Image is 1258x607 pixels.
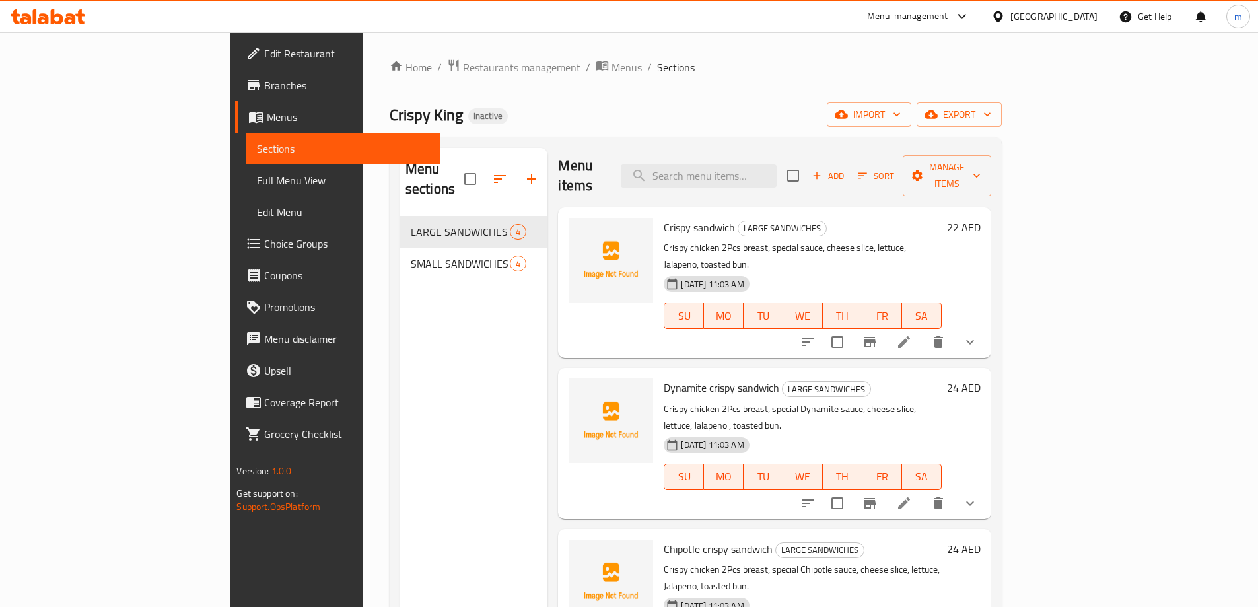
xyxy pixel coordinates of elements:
[779,162,807,190] span: Select section
[264,299,429,315] span: Promotions
[516,163,547,195] button: Add section
[947,540,981,558] h6: 24 AED
[917,102,1002,127] button: export
[907,467,936,486] span: SA
[257,141,429,157] span: Sections
[235,386,440,418] a: Coverage Report
[236,485,297,502] span: Get support on:
[823,303,862,329] button: TH
[709,467,738,486] span: MO
[264,46,429,61] span: Edit Restaurant
[271,462,292,480] span: 1.0.0
[468,110,508,122] span: Inactive
[264,426,429,442] span: Grocery Checklist
[264,363,429,378] span: Upsell
[676,278,749,291] span: [DATE] 11:03 AM
[792,487,823,519] button: sort-choices
[858,168,894,184] span: Sort
[510,256,526,271] div: items
[868,306,897,326] span: FR
[235,291,440,323] a: Promotions
[264,268,429,283] span: Coupons
[947,378,981,397] h6: 24 AED
[621,164,777,188] input: search
[862,303,902,329] button: FR
[246,164,440,196] a: Full Menu View
[923,487,954,519] button: delete
[810,168,846,184] span: Add
[807,166,849,186] button: Add
[854,487,886,519] button: Branch-specific-item
[664,240,941,273] p: Crispy chicken 2Pcs breast, special sauce, cheese slice, lettuce, Jalapeno, toasted bun.
[510,226,526,238] span: 4
[235,355,440,386] a: Upsell
[927,106,991,123] span: export
[807,166,849,186] span: Add item
[657,59,695,75] span: Sections
[664,401,941,434] p: Crispy chicken 2Pcs breast, special Dynamite sauce, cheese slice, lettuce, Jalapeno , toasted bun.
[664,464,704,490] button: SU
[235,101,440,133] a: Menus
[849,166,903,186] span: Sort items
[400,216,548,248] div: LARGE SANDWICHES4
[744,303,783,329] button: TU
[783,382,870,397] span: LARGE SANDWICHES
[954,487,986,519] button: show more
[962,334,978,350] svg: Show Choices
[484,163,516,195] span: Sort sections
[923,326,954,358] button: delete
[664,378,779,398] span: Dynamite crispy sandwich
[738,221,827,236] div: LARGE SANDWICHES
[903,155,991,196] button: Manage items
[235,323,440,355] a: Menu disclaimer
[823,328,851,356] span: Select to update
[264,77,429,93] span: Branches
[828,306,857,326] span: TH
[411,256,510,271] span: SMALL SANDWICHES
[586,59,590,75] li: /
[235,228,440,260] a: Choice Groups
[664,217,735,237] span: Crispy sandwich
[954,326,986,358] button: show more
[676,439,749,451] span: [DATE] 11:03 AM
[510,258,526,270] span: 4
[749,306,778,326] span: TU
[827,102,911,127] button: import
[468,108,508,124] div: Inactive
[558,156,604,196] h2: Menu items
[855,166,897,186] button: Sort
[456,165,484,193] span: Select all sections
[947,218,981,236] h6: 22 AED
[235,69,440,101] a: Branches
[828,467,857,486] span: TH
[647,59,652,75] li: /
[782,381,871,397] div: LARGE SANDWICHES
[788,467,818,486] span: WE
[596,59,642,76] a: Menus
[670,306,699,326] span: SU
[709,306,738,326] span: MO
[907,306,936,326] span: SA
[664,303,704,329] button: SU
[962,495,978,511] svg: Show Choices
[236,462,269,480] span: Version:
[390,59,1002,76] nav: breadcrumb
[264,331,429,347] span: Menu disclaimer
[896,334,912,350] a: Edit menu item
[1234,9,1242,24] span: m
[704,464,744,490] button: MO
[670,467,699,486] span: SU
[744,464,783,490] button: TU
[862,464,902,490] button: FR
[463,59,580,75] span: Restaurants management
[783,464,823,490] button: WE
[264,394,429,410] span: Coverage Report
[612,59,642,75] span: Menus
[792,326,823,358] button: sort-choices
[775,542,864,558] div: LARGE SANDWICHES
[704,303,744,329] button: MO
[257,204,429,220] span: Edit Menu
[664,561,941,594] p: Crispy chicken 2Pcs breast, special Chipotle sauce, cheese slice, lettuce, Jalapeno, toasted bun.
[400,211,548,285] nav: Menu sections
[823,464,862,490] button: TH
